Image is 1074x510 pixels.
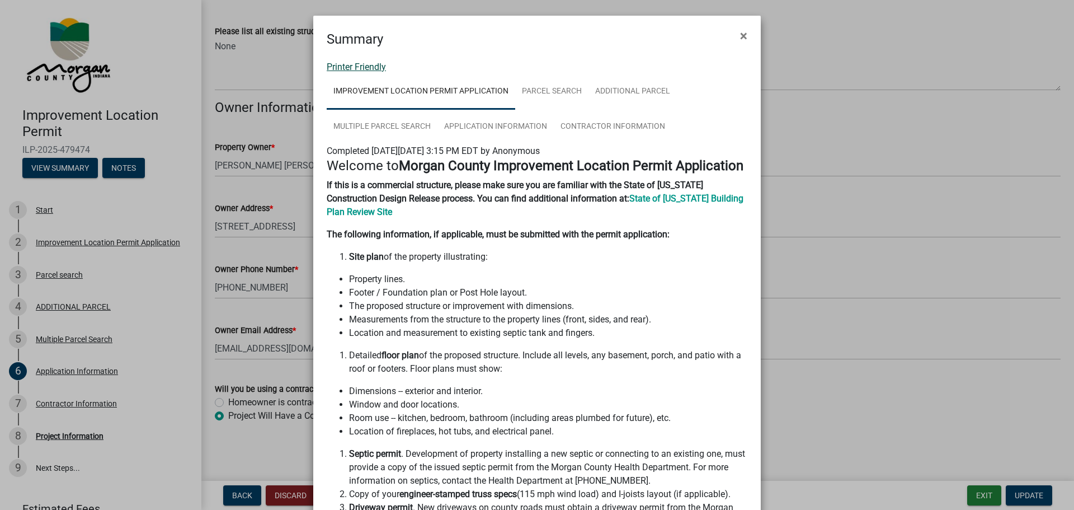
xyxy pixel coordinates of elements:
li: Room use -- kitchen, bedroom, bathroom (including areas plumbed for future), etc. [349,411,747,425]
li: Footer / Foundation plan or Post Hole layout. [349,286,747,300]
strong: Site plan [349,251,384,262]
button: Close [731,20,756,52]
li: Dimensions -- exterior and interior. [349,385,747,398]
strong: If this is a commercial structure, please make sure you are familiar with the State of [US_STATE]... [327,180,703,204]
span: × [740,28,747,44]
a: Printer Friendly [327,62,386,72]
strong: engineer-stamped truss specs [399,489,517,499]
li: Measurements from the structure to the property lines (front, sides, and rear). [349,313,747,326]
li: Window and door locations. [349,398,747,411]
li: Copy of your (115 mph wind load) and I-joists layout (if applicable). [349,488,747,501]
li: Property lines. [349,273,747,286]
strong: Morgan County Improvement Location Permit Application [399,158,743,174]
a: Application Information [437,109,554,145]
h4: Summary [327,29,383,49]
li: . Development of property installing a new septic or connecting to an existing one, must provide ... [349,447,747,488]
li: Detailed of the proposed structure. Include all levels, any basement, porch, and patio with a roo... [349,349,747,376]
strong: The following information, if applicable, must be submitted with the permit application: [327,229,670,240]
a: Improvement Location Permit Application [327,74,515,110]
a: State of [US_STATE] Building Plan Review Site [327,193,743,217]
a: Multiple Parcel Search [327,109,437,145]
a: Parcel search [515,74,588,110]
strong: Septic permit [349,448,401,459]
strong: floor plan [381,350,419,361]
span: Completed [DATE][DATE] 3:15 PM EDT by Anonymous [327,146,540,156]
li: The proposed structure or improvement with dimensions. [349,300,747,313]
a: Contractor Information [554,109,672,145]
h4: Welcome to [327,158,747,174]
li: Location of fireplaces, hot tubs, and electrical panel. [349,425,747,438]
li: Location and measurement to existing septic tank and fingers. [349,326,747,340]
li: of the property illustrating: [349,250,747,264]
a: ADDITIONAL PARCEL [588,74,677,110]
